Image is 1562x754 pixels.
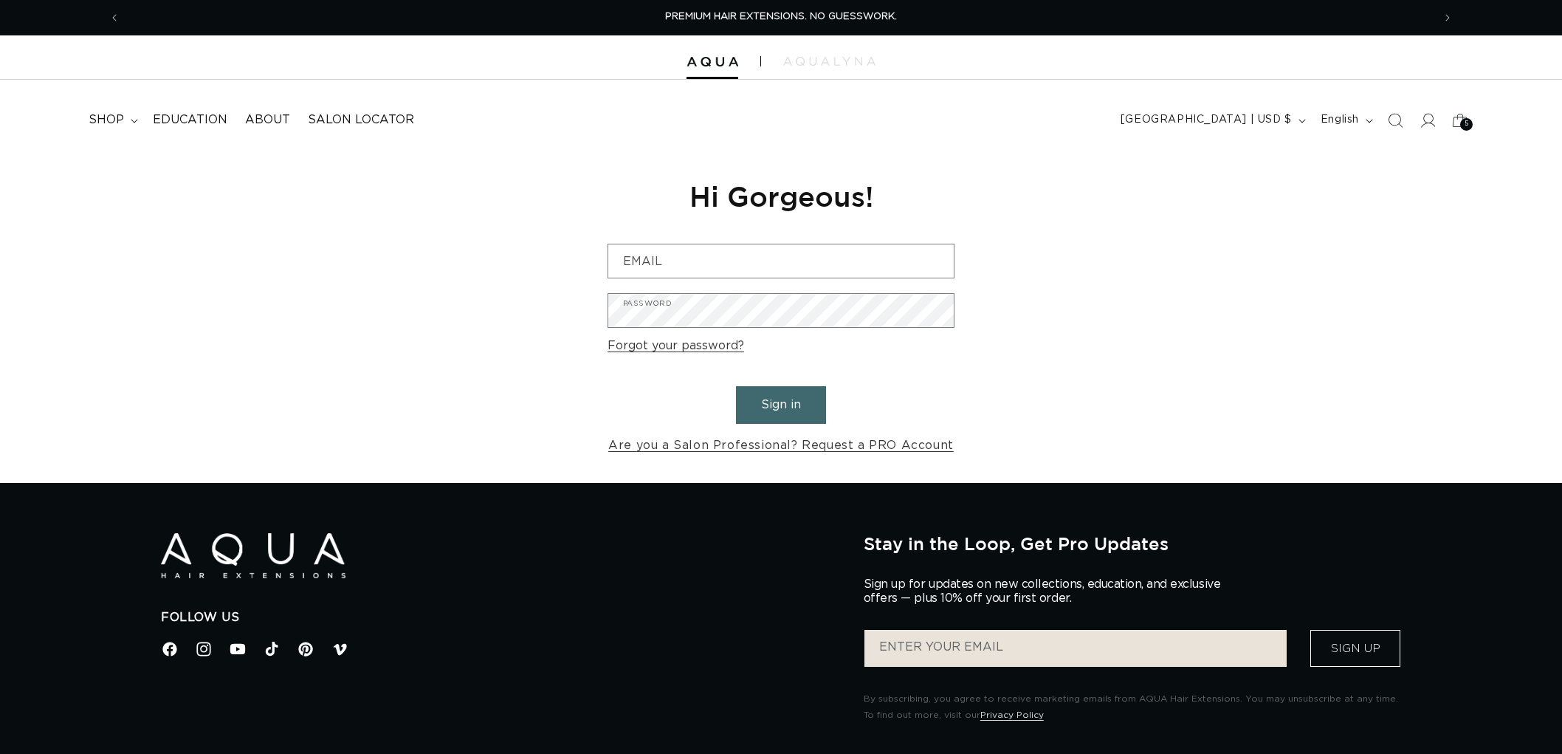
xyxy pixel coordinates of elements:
[608,435,954,456] a: Are you a Salon Professional? Request a PRO Account
[1112,106,1312,134] button: [GEOGRAPHIC_DATA] | USD $
[144,103,236,137] a: Education
[1465,118,1469,131] span: 5
[687,57,738,67] img: Aqua Hair Extensions
[89,112,124,128] span: shop
[665,12,897,21] span: PREMIUM HAIR EXTENSIONS. NO GUESSWORK.
[299,103,423,137] a: Salon Locator
[308,112,414,128] span: Salon Locator
[161,533,345,578] img: Aqua Hair Extensions
[864,578,1233,606] p: Sign up for updates on new collections, education, and exclusive offers — plus 10% off your first...
[1431,4,1464,32] button: Next announcement
[783,57,875,66] img: aqualyna.com
[236,103,299,137] a: About
[608,178,954,214] h1: Hi Gorgeous!
[98,4,131,32] button: Previous announcement
[864,533,1401,554] h2: Stay in the Loop, Get Pro Updates
[245,112,290,128] span: About
[736,386,826,424] button: Sign in
[1321,112,1359,128] span: English
[608,244,954,278] input: Email
[1310,630,1400,667] button: Sign Up
[608,335,744,357] a: Forgot your password?
[1312,106,1379,134] button: English
[1379,104,1411,137] summary: Search
[161,610,842,626] h2: Follow Us
[1121,112,1292,128] span: [GEOGRAPHIC_DATA] | USD $
[80,103,144,137] summary: shop
[864,691,1401,723] p: By subscribing, you agree to receive marketing emails from AQUA Hair Extensions. You may unsubscr...
[864,630,1287,667] input: ENTER YOUR EMAIL
[153,112,227,128] span: Education
[980,710,1044,719] a: Privacy Policy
